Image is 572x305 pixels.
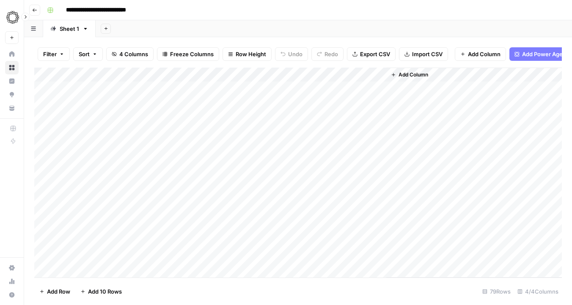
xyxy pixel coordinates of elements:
span: Add Row [47,287,70,296]
a: Browse [5,61,19,74]
span: 4 Columns [119,50,148,58]
button: Add Column [388,69,432,80]
span: Sort [79,50,90,58]
button: Redo [311,47,344,61]
span: Add Power Agent [522,50,568,58]
button: Import CSV [399,47,448,61]
button: Sort [73,47,103,61]
a: Usage [5,275,19,288]
button: Add Column [455,47,506,61]
div: 4/4 Columns [514,285,562,298]
div: 79 Rows [479,285,514,298]
img: Omniscient Logo [5,10,20,25]
span: Add 10 Rows [88,287,122,296]
span: Export CSV [360,50,390,58]
a: Opportunities [5,88,19,101]
a: Sheet 1 [43,20,96,37]
a: Your Data [5,101,19,115]
button: 4 Columns [106,47,154,61]
button: Help + Support [5,288,19,302]
span: Row Height [236,50,266,58]
button: Export CSV [347,47,396,61]
button: Add 10 Rows [75,285,127,298]
span: Freeze Columns [170,50,214,58]
a: Settings [5,261,19,275]
span: Filter [43,50,57,58]
a: Insights [5,74,19,88]
span: Add Column [399,71,428,79]
button: Undo [275,47,308,61]
span: Redo [324,50,338,58]
div: Sheet 1 [60,25,79,33]
button: Freeze Columns [157,47,219,61]
button: Workspace: Omniscient [5,7,19,28]
a: Home [5,47,19,61]
button: Filter [38,47,70,61]
span: Undo [288,50,302,58]
span: Import CSV [412,50,443,58]
span: Add Column [468,50,500,58]
button: Add Row [34,285,75,298]
button: Row Height [223,47,272,61]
